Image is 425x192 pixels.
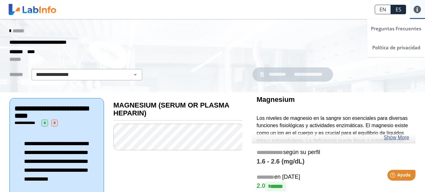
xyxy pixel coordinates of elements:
b: Magnesium [257,96,295,103]
a: EN [375,5,391,14]
a: ES [391,5,406,14]
iframe: Help widget launcher [369,167,418,185]
a: Preguntas Frecuentes [367,19,425,38]
a: Show More [384,134,409,141]
b: MAGNESIUM (SERUM OR PLASMA HEPARIN) [113,101,229,117]
h5: en [DATE] [257,174,411,181]
p: Los niveles de magnesio en la sangre son esenciales para diversas funciones fisiológicas y activi... [257,115,411,152]
h5: según su perfil [257,149,411,156]
h4: 2.0 [257,182,411,191]
a: Política de privacidad [367,38,425,57]
h4: 1.6 - 2.6 (mg/dL) [257,158,411,165]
